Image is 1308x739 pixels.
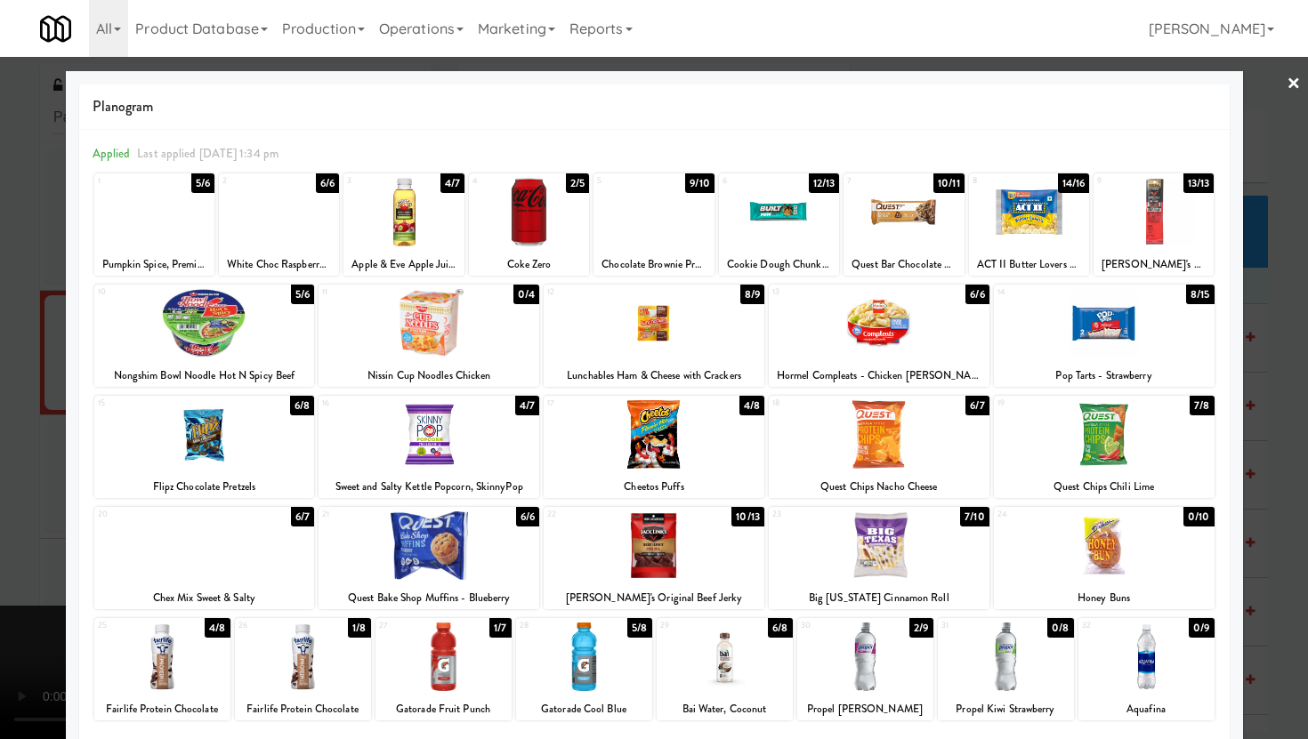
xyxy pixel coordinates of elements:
[343,173,464,276] div: 34/7Apple & Eve Apple Juice
[941,698,1071,720] div: Propel Kiwi Strawberry
[375,698,512,720] div: Gatorade Fruit Punch
[769,476,989,498] div: Quest Chips Nacho Cheese
[546,476,762,498] div: Cheetos Puffs
[1190,396,1214,415] div: 7/8
[1186,285,1214,304] div: 8/15
[719,173,839,276] div: 612/13Cookie Dough Chunk Protein Bar, Built Puff
[965,396,989,415] div: 6/7
[94,698,230,720] div: Fairlife Protein Chocolate
[941,618,1006,633] div: 31
[1081,698,1212,720] div: Aquafina
[375,618,512,720] div: 271/7Gatorade Fruit Punch
[994,285,1215,387] div: 148/15Pop Tarts - Strawberry
[771,476,987,498] div: Quest Chips Nacho Cheese
[515,396,539,415] div: 4/7
[1287,57,1301,112] a: ×
[322,507,429,522] div: 21
[472,253,586,276] div: Coke Zero
[322,396,429,411] div: 16
[1078,618,1215,720] div: 320/9Aquafina
[1183,173,1215,193] div: 13/13
[846,253,961,276] div: Quest Bar Chocolate Chip Cookie Dough
[469,253,589,276] div: Coke Zero
[596,253,711,276] div: Chocolate Brownie Protein Bar, FITCRUNCH
[516,507,539,526] div: 6/6
[994,476,1215,498] div: Quest Chips Chili Lime
[938,698,1074,720] div: Propel Kiwi Strawberry
[97,698,228,720] div: Fairlife Protein Chocolate
[219,253,339,276] div: White Choc Raspberry, Premier Protein
[771,365,987,387] div: Hormel Compleats - Chicken [PERSON_NAME]
[291,507,314,526] div: 6/7
[1097,173,1154,189] div: 9
[719,253,839,276] div: Cookie Dough Chunk Protein Bar, Built Puff
[321,365,537,387] div: Nissin Cup Noodles Chicken
[597,173,654,189] div: 5
[469,173,589,276] div: 42/5Coke Zero
[93,93,1216,120] span: Planogram
[291,285,314,304] div: 5/6
[238,618,303,633] div: 26
[933,173,965,193] div: 10/11
[321,476,537,498] div: Sweet and Salty Kettle Popcorn, SkinnyPop
[997,476,1212,498] div: Quest Chips Chili Lime
[768,618,792,638] div: 6/8
[97,253,212,276] div: Pumpkin Spice, Premier Protein Shake
[997,587,1212,609] div: Honey Buns
[1189,618,1214,638] div: 0/9
[965,285,989,304] div: 6/6
[319,365,539,387] div: Nissin Cup Noodles Chicken
[98,618,163,633] div: 25
[994,587,1215,609] div: Honey Buns
[94,507,315,609] div: 206/7Chex Mix Sweet & Salty
[547,507,654,522] div: 22
[769,507,989,609] div: 237/10Big [US_STATE] Cinnamon Roll
[222,253,336,276] div: White Choc Raspberry, Premier Protein
[94,396,315,498] div: 156/8Flipz Chocolate Pretzels
[659,698,790,720] div: Bai Water, Coconut
[205,618,230,638] div: 4/8
[844,173,964,276] div: 710/11Quest Bar Chocolate Chip Cookie Dough
[440,173,464,193] div: 4/7
[909,618,933,638] div: 2/9
[544,476,764,498] div: Cheetos Puffs
[997,365,1212,387] div: Pop Tarts - Strawberry
[997,507,1104,522] div: 24
[322,285,429,300] div: 11
[566,173,589,193] div: 2/5
[771,587,987,609] div: Big [US_STATE] Cinnamon Roll
[40,13,71,44] img: Micromart
[489,618,511,638] div: 1/7
[546,365,762,387] div: Lunchables Ham & Cheese with Crackers
[739,396,764,415] div: 4/8
[319,396,539,498] div: 164/7Sweet and Salty Kettle Popcorn, SkinnyPop
[1183,507,1214,526] div: 0/10
[1096,253,1211,276] div: [PERSON_NAME]'s Beef Steak
[94,587,315,609] div: Chex Mix Sweet & Salty
[319,285,539,387] div: 110/4Nissin Cup Noodles Chicken
[348,618,370,638] div: 1/8
[740,285,764,304] div: 8/9
[94,285,315,387] div: 105/6Nongshim Bowl Noodle Hot N Spicy Beef
[319,587,539,609] div: Quest Bake Shop Muffins - Blueberry
[660,618,725,633] div: 29
[769,285,989,387] div: 136/6Hormel Compleats - Chicken [PERSON_NAME]
[347,173,404,189] div: 3
[520,618,585,633] div: 28
[94,365,315,387] div: Nongshim Bowl Noodle Hot N Spicy Beef
[769,587,989,609] div: Big [US_STATE] Cinnamon Roll
[316,173,339,193] div: 6/6
[97,476,312,498] div: Flipz Chocolate Pretzels
[516,618,652,720] div: 285/8Gatorade Cool Blue
[1058,173,1090,193] div: 14/16
[772,396,879,411] div: 18
[722,253,836,276] div: Cookie Dough Chunk Protein Bar, Built Puff
[547,285,654,300] div: 12
[797,698,933,720] div: Propel [PERSON_NAME]
[137,145,279,162] span: Last applied [DATE] 1:34 pm
[731,507,764,526] div: 10/13
[97,365,312,387] div: Nongshim Bowl Noodle Hot N Spicy Beef
[321,587,537,609] div: Quest Bake Shop Muffins - Blueberry
[343,253,464,276] div: Apple & Eve Apple Juice
[1082,618,1147,633] div: 32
